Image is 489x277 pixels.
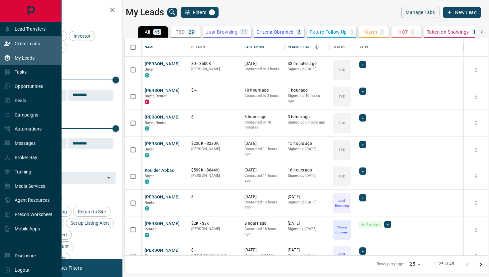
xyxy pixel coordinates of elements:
[362,115,364,121] span: +
[191,61,238,67] p: $0 - $500K
[244,173,281,183] p: Contacted 11 hours ago
[434,261,454,267] p: 1–25 of 45
[73,207,110,217] div: Return to Site
[359,88,366,95] div: +
[312,43,321,52] button: Sort
[339,67,345,72] p: TBD
[191,146,238,152] p: [PERSON_NAME]
[145,179,149,184] div: condos.ca
[288,173,326,178] p: Signed up [DATE]
[474,258,487,271] button: Go to next page
[244,38,265,57] div: Last Active
[145,67,154,72] span: Buyer
[145,126,149,131] div: condos.ca
[244,141,281,146] p: [DATE]
[288,38,312,57] div: Claimed Date
[145,153,149,157] div: condos.ca
[333,198,351,208] p: Just Browsing
[412,30,413,34] p: -
[362,248,364,254] span: +
[362,141,364,148] span: +
[298,30,300,34] p: 3
[384,221,391,228] div: +
[310,30,347,34] p: Future Follow Up
[145,247,180,254] button: [PERSON_NAME]
[362,168,364,174] span: +
[362,221,381,228] span: A-Renter
[141,38,188,57] div: Name
[145,194,180,200] button: [PERSON_NAME]
[76,209,108,214] span: Return to Site
[145,227,156,231] span: Renter
[359,194,366,201] div: +
[191,247,238,253] p: $---
[51,262,86,274] button: Reset Filters
[288,247,326,253] p: [DATE]
[288,114,326,120] p: 3 hours ago
[188,38,241,57] div: Details
[359,141,366,148] div: +
[443,7,481,18] button: New Lead
[104,173,113,182] button: Open
[359,247,366,255] div: +
[181,7,219,18] button: Filters1
[191,114,238,120] p: $---
[66,218,114,228] div: Set up Listing Alert
[288,67,326,72] p: Signed up [DATE]
[145,73,149,78] div: condos.ca
[333,225,351,235] p: Criteria Obtained
[191,226,238,232] p: [PERSON_NAME]
[356,38,464,57] div: Tags
[471,251,481,261] button: more
[191,167,238,173] p: $599K - $644K
[288,120,326,125] p: Signed up 6 hours ago
[145,94,167,98] span: Buyer, Renter
[244,253,281,258] p: Contacted [DATE]
[288,61,326,67] p: 33 minutes ago
[244,247,281,253] p: [DATE]
[191,67,238,72] p: [PERSON_NAME]
[256,30,294,34] p: Criteria Obtained
[471,225,481,235] button: more
[359,61,366,68] div: +
[339,94,345,99] p: TBD
[145,233,149,237] div: condos.ca
[145,61,180,67] button: [PERSON_NAME]
[145,38,155,57] div: Name
[244,93,281,99] p: Contacted in 2 hours
[145,254,154,258] span: Buyer
[244,120,281,130] p: Contacted in 18 minutes
[333,38,345,57] div: Status
[333,251,351,261] p: Just Browsing
[244,67,281,72] p: Contacted in 3 hours
[288,226,326,232] p: Signed up [DATE]
[359,114,366,122] div: +
[362,194,364,201] span: +
[471,118,481,128] button: more
[191,38,205,57] div: Details
[398,30,408,34] p: HOT
[191,253,238,263] p: [GEOGRAPHIC_DATA], [GEOGRAPHIC_DATA]
[288,167,326,173] p: 16 hours ago
[145,174,154,178] span: Buyer
[364,30,377,34] p: Warm
[362,88,364,95] span: +
[359,167,366,175] div: +
[191,221,238,226] p: $2K - $3K
[288,93,326,104] p: Signed up 10 hours ago
[407,259,423,269] div: 25
[191,194,238,200] p: $---
[145,206,149,211] div: condos.ca
[145,88,180,94] button: [PERSON_NAME]
[288,141,326,146] p: 15 hours ago
[473,30,476,34] p: 1
[191,141,238,146] p: $230K - $230K
[145,200,156,205] span: Renter
[401,7,439,18] button: Manage Tabs
[381,30,382,34] p: -
[145,100,149,104] div: property.ca
[288,88,326,93] p: 1 hour ago
[288,146,326,152] p: Signed up [DATE]
[191,173,238,178] p: [PERSON_NAME]
[189,30,194,34] p: 29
